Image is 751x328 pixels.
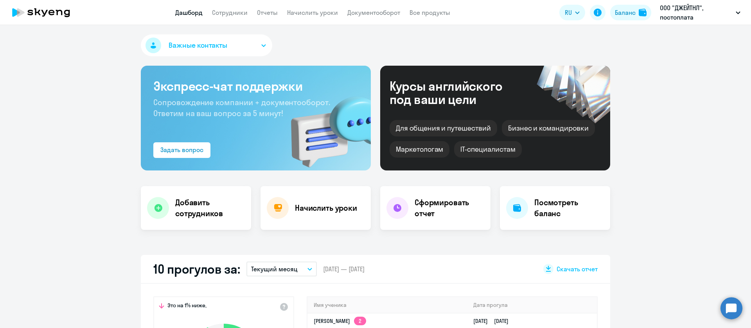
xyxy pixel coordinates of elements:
[167,302,207,311] span: Это на 1% ниже,
[153,78,358,94] h3: Экспресс-чат поддержки
[615,8,636,17] div: Баланс
[251,264,298,274] p: Текущий месяц
[390,120,497,136] div: Для общения и путешествий
[314,317,366,324] a: [PERSON_NAME]2
[610,5,651,20] button: Балансbalance
[153,97,330,118] span: Сопровождение компании + документооборот. Ответим на ваш вопрос за 5 минут!
[415,197,484,219] h4: Сформировать отчет
[153,142,210,158] button: Задать вопрос
[660,3,733,22] p: ООО "ДЖЕЙТНЛ", постоплата
[287,9,338,16] a: Начислить уроки
[307,297,467,313] th: Имя ученика
[410,9,450,16] a: Все продукты
[246,262,317,276] button: Текущий месяц
[473,317,515,324] a: [DATE][DATE]
[390,141,449,158] div: Маркетологам
[175,9,203,16] a: Дашборд
[323,265,365,273] span: [DATE] — [DATE]
[280,82,371,170] img: bg-img
[454,141,521,158] div: IT-специалистам
[467,297,597,313] th: Дата прогула
[557,265,598,273] span: Скачать отчет
[141,34,272,56] button: Важные контакты
[390,79,523,106] div: Курсы английского под ваши цели
[656,3,744,22] button: ООО "ДЖЕЙТНЛ", постоплата
[257,9,278,16] a: Отчеты
[502,120,595,136] div: Бизнес и командировки
[169,40,227,50] span: Важные контакты
[534,197,604,219] h4: Посмотреть баланс
[347,9,400,16] a: Документооборот
[160,145,203,154] div: Задать вопрос
[153,261,240,277] h2: 10 прогулов за:
[295,203,357,213] h4: Начислить уроки
[559,5,585,20] button: RU
[639,9,647,16] img: balance
[212,9,248,16] a: Сотрудники
[565,8,572,17] span: RU
[175,197,245,219] h4: Добавить сотрудников
[354,317,366,325] app-skyeng-badge: 2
